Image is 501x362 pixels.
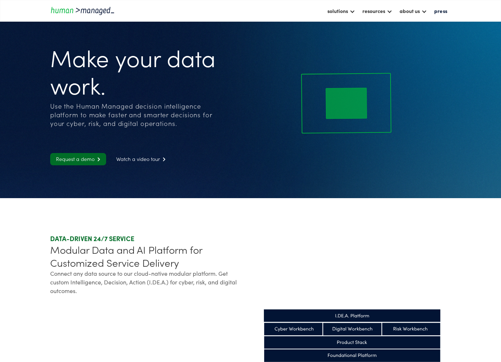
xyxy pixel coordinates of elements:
[362,6,385,15] div: resources
[50,243,248,269] div: Modular Data and AI Platform for Customized Service Delivery
[400,6,420,15] div: about us
[50,234,248,243] div: DATA-DRIVEN 24/7 SERVICE
[110,153,171,165] a: Watch a video tour
[50,43,223,98] h1: Make your data work.
[431,5,451,17] a: press
[50,269,248,295] div: Connect any data source to our cloud-native modular platform. Get custom Intelligence, Decision, ...
[393,327,427,331] g: Risk Workbench
[324,5,359,17] div: solutions
[333,327,373,332] g: Digital Workbench
[50,153,106,165] a: Request a demo
[327,6,348,15] div: solutions
[50,102,223,128] div: Use the Human Managed decision intelligence platform to make faster and smarter decisions for you...
[50,6,115,16] a: home
[160,157,166,162] span: 
[396,5,431,17] div: about us
[95,157,100,162] span: 
[359,5,396,17] div: resources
